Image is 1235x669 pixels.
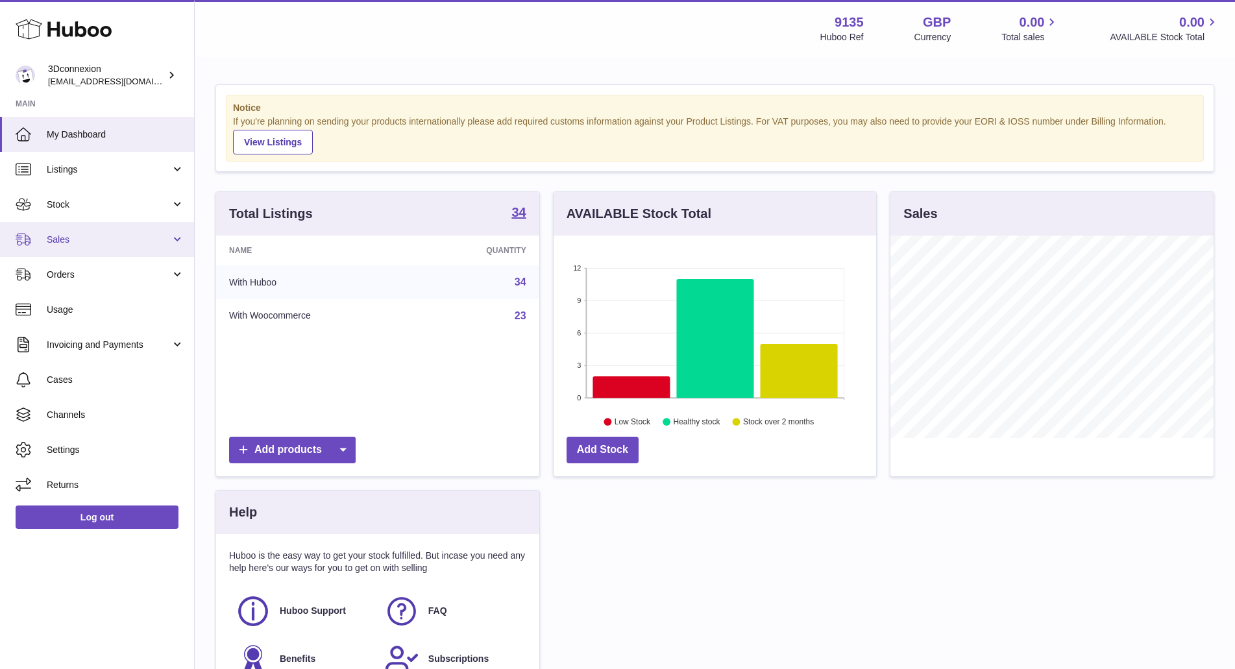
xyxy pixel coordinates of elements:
text: Stock over 2 months [743,417,814,426]
strong: 34 [511,206,526,219]
a: Add products [229,437,356,463]
text: 9 [577,297,581,304]
text: 6 [577,329,581,337]
span: FAQ [428,605,447,617]
span: Listings [47,164,171,176]
a: Add Stock [567,437,639,463]
a: Huboo Support [236,594,371,629]
div: Currency [914,31,951,43]
strong: GBP [923,14,951,31]
a: 23 [515,310,526,321]
span: Stock [47,199,171,211]
span: Total sales [1001,31,1059,43]
span: Usage [47,304,184,316]
text: Low Stock [615,417,651,426]
span: My Dashboard [47,128,184,141]
h3: Sales [903,205,937,223]
strong: Notice [233,102,1197,114]
a: 0.00 AVAILABLE Stock Total [1110,14,1219,43]
text: 3 [577,361,581,369]
span: Returns [47,479,184,491]
a: 0.00 Total sales [1001,14,1059,43]
span: Channels [47,409,184,421]
span: AVAILABLE Stock Total [1110,31,1219,43]
h3: AVAILABLE Stock Total [567,205,711,223]
span: Invoicing and Payments [47,339,171,351]
span: Settings [47,444,184,456]
span: Sales [47,234,171,246]
th: Name [216,236,417,265]
h3: Help [229,504,257,521]
td: With Woocommerce [216,299,417,333]
td: With Huboo [216,265,417,299]
a: FAQ [384,594,520,629]
text: Healthy stock [673,417,720,426]
span: Subscriptions [428,653,489,665]
a: Log out [16,505,178,529]
h3: Total Listings [229,205,313,223]
span: Cases [47,374,184,386]
a: View Listings [233,130,313,154]
img: order_eu@3dconnexion.com [16,66,35,85]
span: [EMAIL_ADDRESS][DOMAIN_NAME] [48,76,191,86]
text: 0 [577,394,581,402]
span: Huboo Support [280,605,346,617]
a: 34 [515,276,526,287]
strong: 9135 [835,14,864,31]
text: 12 [573,264,581,272]
span: Benefits [280,653,315,665]
div: If you're planning on sending your products internationally please add required customs informati... [233,116,1197,154]
th: Quantity [417,236,539,265]
div: Huboo Ref [820,31,864,43]
span: 0.00 [1020,14,1045,31]
a: 34 [511,206,526,221]
span: 0.00 [1179,14,1204,31]
span: Orders [47,269,171,281]
div: 3Dconnexion [48,63,165,88]
p: Huboo is the easy way to get your stock fulfilled. But incase you need any help here's our ways f... [229,550,526,574]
